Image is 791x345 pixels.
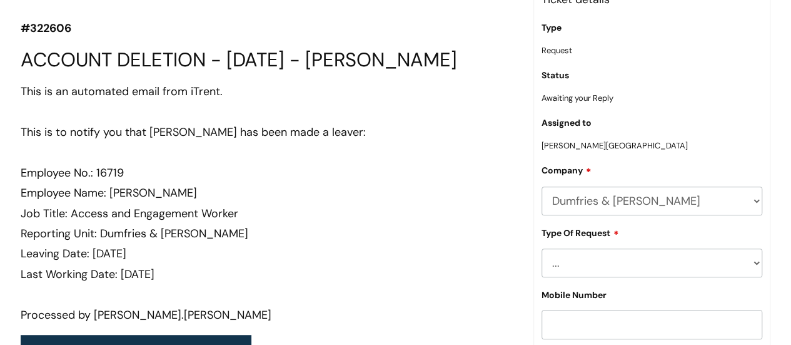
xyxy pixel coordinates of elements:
[542,23,562,33] label: Type
[542,118,592,128] label: Assigned to
[542,226,619,239] label: Type Of Request
[542,290,607,301] label: Mobile Number
[542,163,592,176] label: Company
[542,70,569,81] label: Status
[542,91,763,105] p: Awaiting your Reply
[21,18,515,38] p: #322606
[542,43,763,58] p: Request
[542,138,763,153] p: [PERSON_NAME][GEOGRAPHIC_DATA]
[21,48,515,71] h1: ACCOUNT DELETION - [DATE] - [PERSON_NAME]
